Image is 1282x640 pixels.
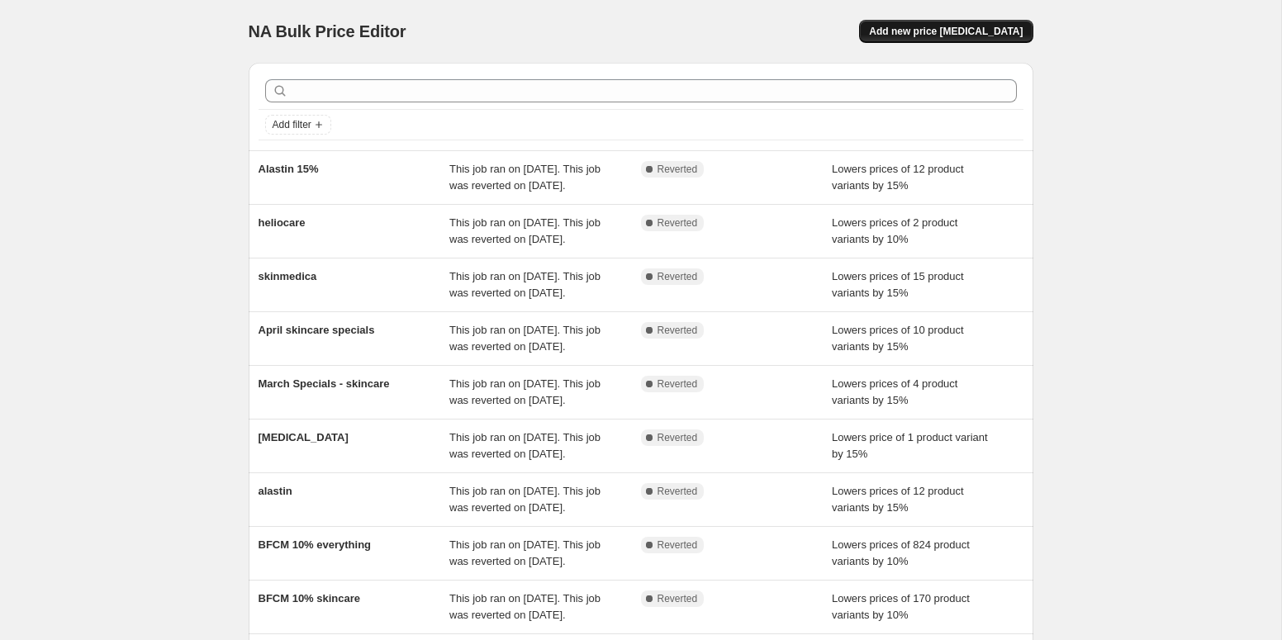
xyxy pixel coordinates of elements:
[832,163,964,192] span: Lowers prices of 12 product variants by 15%
[259,324,375,336] span: April skincare specials
[859,20,1033,43] button: Add new price [MEDICAL_DATA]
[832,324,964,353] span: Lowers prices of 10 product variants by 15%
[449,431,601,460] span: This job ran on [DATE]. This job was reverted on [DATE].
[259,216,306,229] span: heliocare
[449,592,601,621] span: This job ran on [DATE]. This job was reverted on [DATE].
[658,324,698,337] span: Reverted
[832,216,957,245] span: Lowers prices of 2 product variants by 10%
[259,485,292,497] span: alastin
[265,115,331,135] button: Add filter
[658,216,698,230] span: Reverted
[259,431,349,443] span: [MEDICAL_DATA]
[658,270,698,283] span: Reverted
[259,163,319,175] span: Alastin 15%
[259,377,390,390] span: March Specials - skincare
[273,118,311,131] span: Add filter
[832,431,988,460] span: Lowers price of 1 product variant by 15%
[832,592,970,621] span: Lowers prices of 170 product variants by 10%
[259,592,361,604] span: BFCM 10% skincare
[449,216,601,245] span: This job ran on [DATE]. This job was reverted on [DATE].
[658,163,698,176] span: Reverted
[449,324,601,353] span: This job ran on [DATE]. This job was reverted on [DATE].
[259,538,372,551] span: BFCM 10% everything
[832,270,964,299] span: Lowers prices of 15 product variants by 15%
[658,377,698,391] span: Reverted
[449,538,601,567] span: This job ran on [DATE]. This job was reverted on [DATE].
[832,485,964,514] span: Lowers prices of 12 product variants by 15%
[449,485,601,514] span: This job ran on [DATE]. This job was reverted on [DATE].
[832,377,957,406] span: Lowers prices of 4 product variants by 15%
[658,538,698,552] span: Reverted
[658,485,698,498] span: Reverted
[249,22,406,40] span: NA Bulk Price Editor
[449,377,601,406] span: This job ran on [DATE]. This job was reverted on [DATE].
[259,270,317,282] span: skinmedica
[658,431,698,444] span: Reverted
[658,592,698,605] span: Reverted
[449,163,601,192] span: This job ran on [DATE]. This job was reverted on [DATE].
[869,25,1023,38] span: Add new price [MEDICAL_DATA]
[832,538,970,567] span: Lowers prices of 824 product variants by 10%
[449,270,601,299] span: This job ran on [DATE]. This job was reverted on [DATE].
